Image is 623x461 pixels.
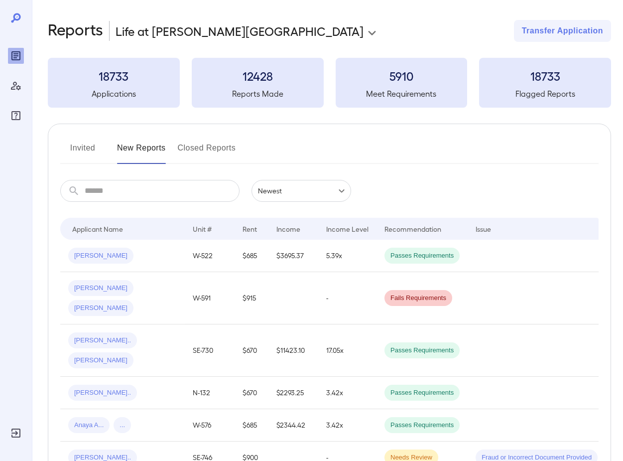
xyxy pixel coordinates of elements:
td: 17.05x [318,324,376,377]
h5: Reports Made [192,88,324,100]
td: 5.39x [318,240,376,272]
td: - [318,272,376,324]
td: W-522 [185,240,235,272]
div: Reports [8,48,24,64]
span: [PERSON_NAME].. [68,388,137,398]
td: 3.42x [318,409,376,442]
td: $2344.42 [268,409,318,442]
td: $685 [235,240,268,272]
button: Closed Reports [178,140,236,164]
td: $915 [235,272,268,324]
div: Income Level [326,223,369,235]
span: ... [114,421,131,430]
h3: 5910 [336,68,468,84]
div: Rent [243,223,258,235]
div: Newest [251,180,351,202]
td: $670 [235,377,268,409]
h3: 18733 [48,68,180,84]
span: [PERSON_NAME] [68,304,133,313]
span: [PERSON_NAME] [68,284,133,293]
button: Transfer Application [514,20,611,42]
button: New Reports [117,140,166,164]
span: Fails Requirements [384,294,452,303]
td: 3.42x [318,377,376,409]
span: Passes Requirements [384,388,460,398]
span: [PERSON_NAME].. [68,336,137,345]
td: W-591 [185,272,235,324]
div: Issue [476,223,492,235]
td: $11423.10 [268,324,318,377]
div: Income [276,223,300,235]
summary: 18733Applications12428Reports Made5910Meet Requirements18733Flagged Reports [48,58,611,108]
span: Passes Requirements [384,421,460,430]
span: [PERSON_NAME] [68,251,133,261]
div: Manage Users [8,78,24,94]
p: Life at [PERSON_NAME][GEOGRAPHIC_DATA] [116,23,364,39]
td: $2293.25 [268,377,318,409]
h3: 18733 [479,68,611,84]
span: Passes Requirements [384,251,460,261]
div: Applicant Name [72,223,123,235]
h5: Flagged Reports [479,88,611,100]
td: $3695.37 [268,240,318,272]
div: Log Out [8,425,24,441]
h5: Applications [48,88,180,100]
div: FAQ [8,108,24,124]
span: Passes Requirements [384,346,460,355]
h2: Reports [48,20,103,42]
td: SE-730 [185,324,235,377]
button: Invited [60,140,105,164]
span: [PERSON_NAME] [68,356,133,365]
div: Recommendation [384,223,441,235]
td: $670 [235,324,268,377]
div: Unit # [193,223,212,235]
td: $685 [235,409,268,442]
td: W-576 [185,409,235,442]
h5: Meet Requirements [336,88,468,100]
td: N-132 [185,377,235,409]
span: Anaya A... [68,421,110,430]
h3: 12428 [192,68,324,84]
